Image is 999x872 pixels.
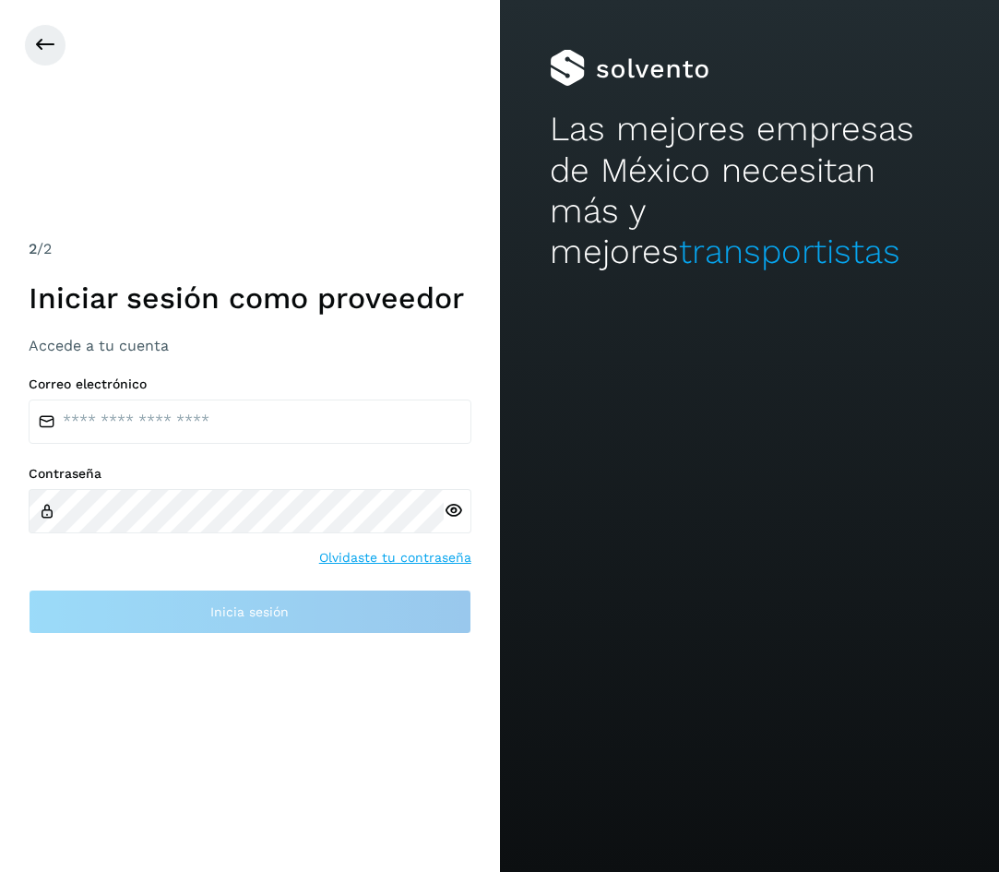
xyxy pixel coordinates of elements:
[29,590,471,634] button: Inicia sesión
[29,281,471,316] h1: Iniciar sesión como proveedor
[29,238,471,260] div: /2
[210,605,289,618] span: Inicia sesión
[29,240,37,257] span: 2
[679,232,900,271] span: transportistas
[29,337,471,354] h3: Accede a tu cuenta
[29,466,471,482] label: Contraseña
[319,548,471,567] a: Olvidaste tu contraseña
[550,109,949,273] h2: Las mejores empresas de México necesitan más y mejores
[29,376,471,392] label: Correo electrónico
